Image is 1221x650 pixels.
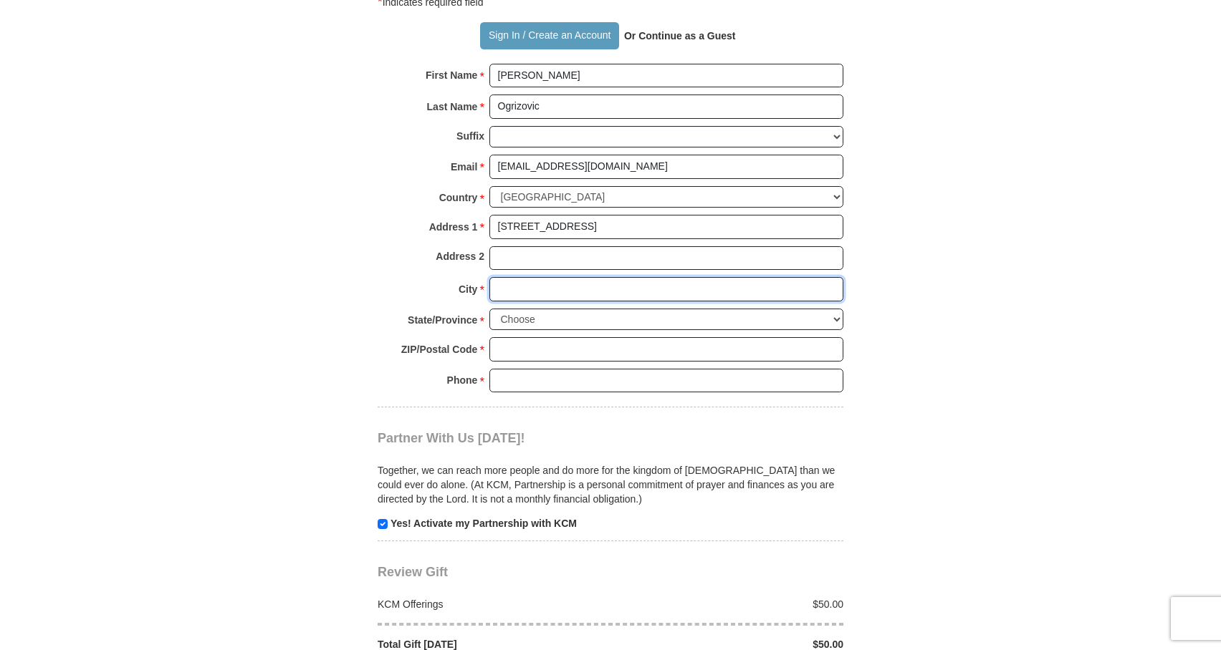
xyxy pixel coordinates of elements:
[426,65,477,85] strong: First Name
[480,22,618,49] button: Sign In / Create an Account
[370,597,611,611] div: KCM Offerings
[378,463,843,506] p: Together, we can reach more people and do more for the kingdom of [DEMOGRAPHIC_DATA] than we coul...
[624,30,736,42] strong: Or Continue as a Guest
[439,188,478,208] strong: Country
[451,157,477,177] strong: Email
[427,97,478,117] strong: Last Name
[401,339,478,359] strong: ZIP/Postal Code
[408,310,477,330] strong: State/Province
[436,246,484,266] strong: Address 2
[378,431,525,445] span: Partner With Us [DATE]!
[447,370,478,390] strong: Phone
[610,597,851,611] div: $50.00
[378,565,448,579] span: Review Gift
[456,126,484,146] strong: Suffix
[459,279,477,299] strong: City
[391,518,577,529] strong: Yes! Activate my Partnership with KCM
[429,217,478,237] strong: Address 1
